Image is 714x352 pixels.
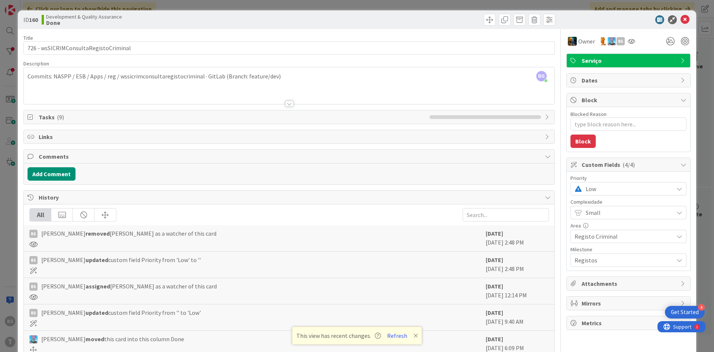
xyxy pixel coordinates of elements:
[23,15,38,24] span: ID
[29,16,38,23] b: 160
[57,113,64,121] span: ( 9 )
[486,230,503,237] b: [DATE]
[570,247,686,252] div: Milestone
[486,282,503,290] b: [DATE]
[86,282,110,290] b: assigned
[575,255,670,265] span: Registos
[536,71,547,81] span: BS
[23,41,555,55] input: type card name here...
[570,223,686,228] div: Area
[30,209,51,221] div: All
[41,308,201,317] span: [PERSON_NAME] custom field Priority from '' to 'Low'
[575,231,670,242] span: Registo Criminal
[617,37,625,45] div: BS
[39,113,426,122] span: Tasks
[698,304,705,311] div: 4
[463,208,549,222] input: Search...
[39,152,541,161] span: Comments
[39,193,541,202] span: History
[41,282,217,291] span: [PERSON_NAME] [PERSON_NAME] as a watcher of this card
[608,37,616,45] img: SF
[586,207,670,218] span: Small
[486,308,549,327] div: [DATE] 9:40 AM
[23,35,33,41] label: Title
[568,37,577,46] img: JC
[29,230,38,238] div: BS
[486,282,549,300] div: [DATE] 12:14 PM
[46,20,122,26] b: Done
[28,167,75,181] button: Add Comment
[582,299,677,308] span: Mirrors
[86,230,110,237] b: removed
[41,335,184,343] span: [PERSON_NAME] this card into this column Done
[385,331,410,340] button: Refresh
[623,161,635,168] span: ( 4/4 )
[582,76,677,85] span: Dates
[23,60,49,67] span: Description
[41,229,216,238] span: [PERSON_NAME] [PERSON_NAME] as a watcher of this card
[486,335,503,343] b: [DATE]
[41,255,201,264] span: [PERSON_NAME] custom field Priority from 'Low' to ''
[671,309,699,316] div: Get Started
[16,1,34,10] span: Support
[582,319,677,327] span: Metrics
[570,199,686,204] div: Complexidade
[39,3,41,9] div: 1
[570,135,596,148] button: Block
[86,335,104,343] b: moved
[570,175,686,181] div: Priority
[46,14,122,20] span: Development & Quality Assurance
[486,255,549,274] div: [DATE] 2:48 PM
[486,256,503,264] b: [DATE]
[570,111,607,117] label: Blocked Reason
[582,96,677,104] span: Block
[296,331,381,340] span: This view has recent changes.
[599,37,607,45] img: RL
[86,309,108,316] b: updated
[28,72,551,81] p: Commits: NASPP / ESB / Apps / reg / wssicrimconsultaregistocriminal · GitLab (Branch: feature/dev)
[586,184,670,194] span: Low
[29,309,38,317] div: BS
[578,37,595,46] span: Owner
[486,309,503,316] b: [DATE]
[665,306,705,319] div: Open Get Started checklist, remaining modules: 4
[86,256,108,264] b: updated
[29,256,38,264] div: BS
[39,132,541,141] span: Links
[582,56,677,65] span: Serviço
[582,279,677,288] span: Attachments
[29,335,38,343] img: SF
[29,282,38,291] div: BS
[486,229,549,248] div: [DATE] 2:48 PM
[582,160,677,169] span: Custom Fields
